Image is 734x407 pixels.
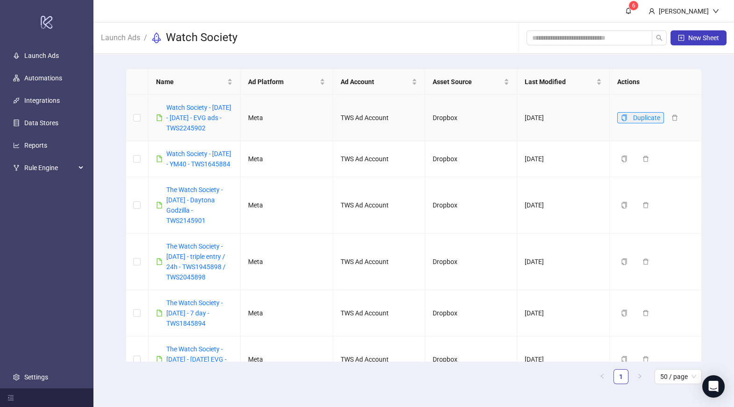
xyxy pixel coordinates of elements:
[632,369,647,384] button: right
[241,290,333,336] td: Meta
[248,77,317,87] span: Ad Platform
[621,114,627,121] span: copy
[670,30,727,45] button: New Sheet
[425,69,517,95] th: Asset Source
[333,234,425,290] td: TWS Ad Account
[671,114,678,121] span: delete
[166,186,223,224] a: The Watch Society - [DATE] - Daytona Godzilla - TWS2145901
[678,35,684,41] span: plus-square
[702,375,725,398] div: Open Intercom Messenger
[24,74,62,82] a: Automations
[156,156,163,162] span: file
[517,69,609,95] th: Last Modified
[333,336,425,383] td: TWS Ad Account
[632,369,647,384] li: Next Page
[156,258,163,265] span: file
[425,141,517,177] td: Dropbox
[166,243,226,281] a: The Watch Society - [DATE] - triple entry / 24h - TWS1945898 / TWS2045898
[333,141,425,177] td: TWS Ad Account
[241,177,333,234] td: Meta
[614,370,628,384] a: 1
[241,234,333,290] td: Meta
[613,369,628,384] li: 1
[632,2,635,9] span: 6
[610,69,702,95] th: Actions
[333,177,425,234] td: TWS Ad Account
[156,356,163,363] span: file
[517,290,609,336] td: [DATE]
[655,369,702,384] div: Page Size
[633,114,660,121] span: Duplicate
[517,141,609,177] td: [DATE]
[333,69,425,95] th: Ad Account
[241,336,333,383] td: Meta
[517,177,609,234] td: [DATE]
[24,373,48,381] a: Settings
[660,370,696,384] span: 50 / page
[156,310,163,316] span: file
[241,141,333,177] td: Meta
[655,6,713,16] div: [PERSON_NAME]
[625,7,632,14] span: bell
[621,310,627,316] span: copy
[333,290,425,336] td: TWS Ad Account
[156,114,163,121] span: file
[595,369,610,384] button: left
[99,32,142,42] a: Launch Ads
[642,258,649,265] span: delete
[517,336,609,383] td: [DATE]
[166,104,231,132] a: Watch Society - [DATE] - [DATE] - EVG ads - TWS2245902
[517,95,609,141] td: [DATE]
[166,299,223,327] a: The Watch Society - [DATE] - 7 day - TWS1845894
[648,8,655,14] span: user
[621,156,627,162] span: copy
[642,202,649,208] span: delete
[7,394,14,401] span: menu-fold
[713,8,719,14] span: down
[24,52,59,59] a: Launch Ads
[156,202,163,208] span: file
[425,336,517,383] td: Dropbox
[24,142,47,149] a: Reports
[425,234,517,290] td: Dropbox
[24,119,58,127] a: Data Stores
[166,30,237,45] h3: Watch Society
[241,95,333,141] td: Meta
[642,356,649,363] span: delete
[166,345,227,373] a: The Watch Society - [DATE] - [DATE] EVG - TWS1745890
[642,310,649,316] span: delete
[13,164,20,171] span: fork
[24,158,76,177] span: Rule Engine
[621,258,627,265] span: copy
[688,34,719,42] span: New Sheet
[425,177,517,234] td: Dropbox
[341,77,410,87] span: Ad Account
[621,202,627,208] span: copy
[517,234,609,290] td: [DATE]
[151,32,162,43] span: rocket
[149,69,241,95] th: Name
[425,95,517,141] td: Dropbox
[599,373,605,379] span: left
[617,112,664,123] button: Duplicate
[642,156,649,162] span: delete
[144,30,147,45] li: /
[425,290,517,336] td: Dropbox
[656,35,663,41] span: search
[166,150,231,168] a: Watch Society - [DATE] - YM40 - TWS1645884
[629,1,638,10] sup: 6
[525,77,594,87] span: Last Modified
[637,373,642,379] span: right
[621,356,627,363] span: copy
[241,69,333,95] th: Ad Platform
[156,77,225,87] span: Name
[333,95,425,141] td: TWS Ad Account
[433,77,502,87] span: Asset Source
[595,369,610,384] li: Previous Page
[24,97,60,104] a: Integrations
